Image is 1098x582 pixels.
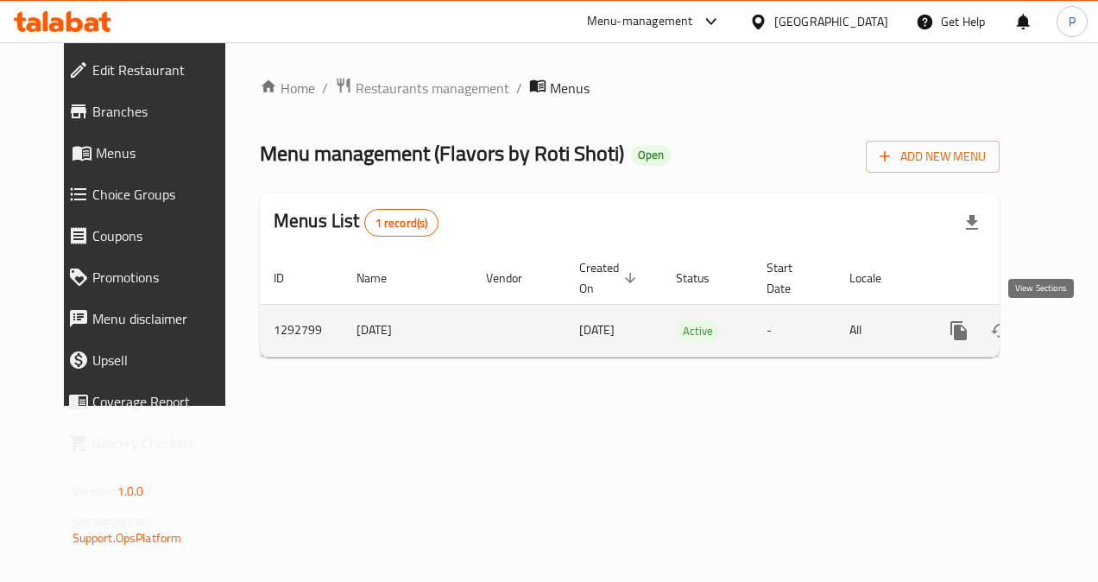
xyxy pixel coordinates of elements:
h2: Menus List [274,208,439,237]
span: Restaurants management [356,78,509,98]
div: Open [631,145,671,166]
span: 1 record(s) [365,215,439,231]
span: P [1069,12,1076,31]
span: Menus [550,78,590,98]
span: Choice Groups [92,184,233,205]
li: / [516,78,522,98]
span: Vendor [486,268,545,288]
a: Coverage Report [54,381,247,422]
span: Get support on: [73,509,152,532]
span: Version: [73,480,115,503]
nav: breadcrumb [260,77,1000,99]
a: Menus [54,132,247,174]
span: Edit Restaurant [92,60,233,80]
a: Coupons [54,215,247,256]
button: more [938,310,980,351]
button: Add New Menu [866,141,1000,173]
span: Promotions [92,267,233,288]
a: Edit Restaurant [54,49,247,91]
span: Upsell [92,350,233,370]
span: Created On [579,257,641,299]
li: / [322,78,328,98]
a: Branches [54,91,247,132]
td: All [836,304,924,357]
div: Export file [951,202,993,244]
span: Grocery Checklist [92,433,233,453]
span: Locale [849,268,904,288]
span: 1.0.0 [117,480,144,503]
span: [DATE] [579,319,615,341]
span: ID [274,268,306,288]
span: Menu management ( Flavors by Roti Shoti ) [260,134,624,173]
td: - [753,304,836,357]
a: Support.OpsPlatform [73,527,182,549]
div: [GEOGRAPHIC_DATA] [774,12,888,31]
span: Coverage Report [92,391,233,412]
a: Choice Groups [54,174,247,215]
span: Add New Menu [880,146,986,168]
div: Menu-management [587,11,693,32]
span: Menu disclaimer [92,308,233,329]
a: Promotions [54,256,247,298]
span: Coupons [92,225,233,246]
span: Status [676,268,732,288]
a: Menu disclaimer [54,298,247,339]
div: Total records count [364,209,439,237]
span: Start Date [767,257,815,299]
div: Active [676,320,720,341]
span: Name [357,268,409,288]
a: Upsell [54,339,247,381]
span: Branches [92,101,233,122]
a: Home [260,78,315,98]
a: Grocery Checklist [54,422,247,464]
td: 1292799 [260,304,343,357]
span: Open [631,148,671,162]
a: Restaurants management [335,77,509,99]
span: Menus [96,142,233,163]
span: Active [676,321,720,341]
button: Change Status [980,310,1021,351]
td: [DATE] [343,304,472,357]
